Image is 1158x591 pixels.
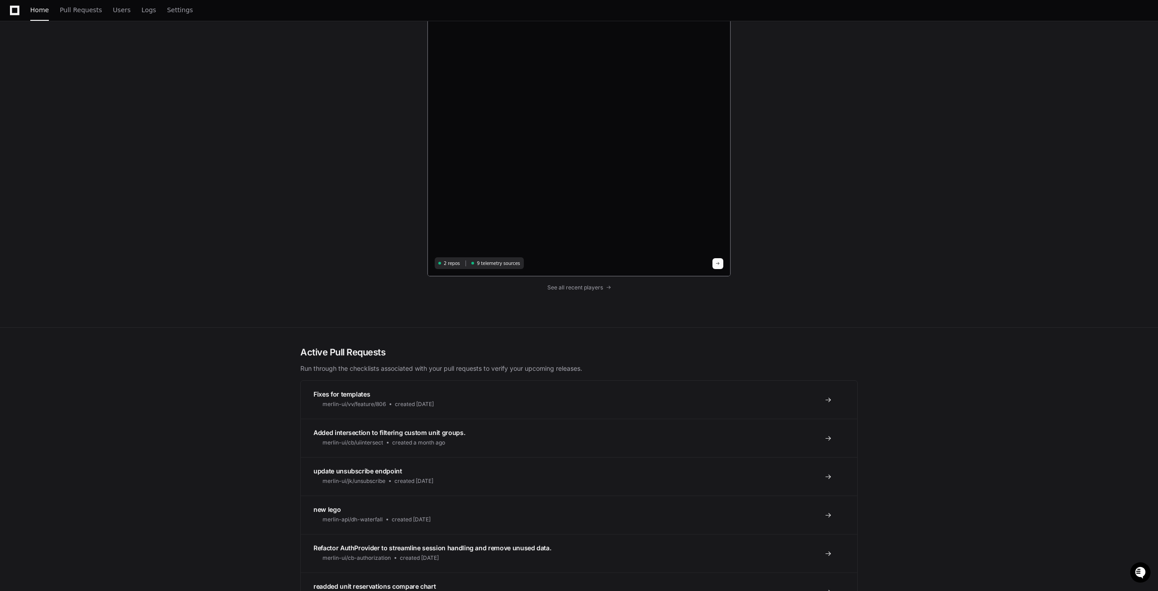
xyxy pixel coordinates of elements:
a: new legomerlin-api/dh-waterfallcreated [DATE] [301,496,857,534]
a: Refactor AuthProvider to streamline session handling and remove unused data.merlin-ui/cb-authoriz... [301,534,857,572]
img: PlayerZero [9,9,27,27]
span: merlin-ui/cb/uiintersect [323,439,383,446]
span: merlin-ui/vv/feature/806 [323,401,386,408]
a: update unsubscribe endpointmerlin-ui/jk/unsubscribecreated [DATE] [301,457,857,496]
span: 2 repos [444,260,460,267]
span: Logs [142,7,156,13]
iframe: Open customer support [1129,561,1153,586]
p: Run through the checklists associated with your pull requests to verify your upcoming releases. [300,364,858,373]
a: Powered byPylon [64,95,109,102]
a: Fixes for templatesmerlin-ui/vv/feature/806created [DATE] [301,381,857,419]
span: new lego [313,506,341,513]
div: We're available if you need us! [31,76,114,84]
span: Users [113,7,131,13]
span: Pylon [90,95,109,102]
span: readded unit reservations compare chart [313,582,436,590]
span: created a month ago [392,439,445,446]
span: Fixes for templates [313,390,370,398]
span: merlin-ui/cb-authorization [323,554,391,562]
span: merlin-ui/jk/unsubscribe [323,478,385,485]
a: Added intersection to filtering custom unit groups.merlin-ui/cb/uiintersectcreated a month ago [301,419,857,457]
span: 9 telemetry sources [477,260,520,267]
span: created [DATE] [394,478,433,485]
a: See all recent players [427,284,731,291]
span: created [DATE] [392,516,431,523]
div: Start new chat [31,67,148,76]
span: Pull Requests [60,7,102,13]
span: created [DATE] [395,401,434,408]
span: Added intersection to filtering custom unit groups. [313,429,465,436]
span: Settings [167,7,193,13]
span: created [DATE] [400,554,439,562]
span: Home [30,7,49,13]
span: See all recent players [547,284,603,291]
button: Start new chat [154,70,165,81]
span: Refactor AuthProvider to streamline session handling and remove unused data. [313,544,551,552]
span: merlin-api/dh-waterfall [323,516,383,523]
h2: Active Pull Requests [300,346,858,359]
img: 1736555170064-99ba0984-63c1-480f-8ee9-699278ef63ed [9,67,25,84]
span: update unsubscribe endpoint [313,467,402,475]
div: Welcome [9,36,165,51]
